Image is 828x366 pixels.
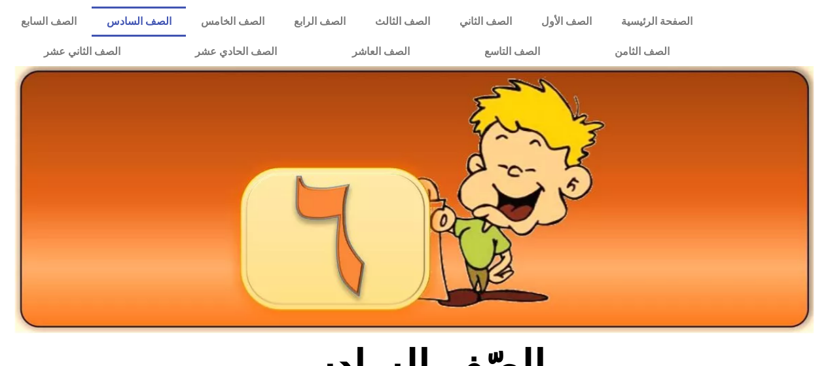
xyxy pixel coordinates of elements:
[186,7,279,37] a: الصف الخامس
[447,37,577,67] a: الصف التاسع
[279,7,360,37] a: الصف الرابع
[444,7,526,37] a: الصف الثاني
[7,7,92,37] a: الصف السابع
[526,7,606,37] a: الصف الأول
[158,37,314,67] a: الصف الحادي عشر
[577,37,707,67] a: الصف الثامن
[7,37,158,67] a: الصف الثاني عشر
[315,37,447,67] a: الصف العاشر
[606,7,707,37] a: الصفحة الرئيسية
[92,7,186,37] a: الصف السادس
[360,7,444,37] a: الصف الثالث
